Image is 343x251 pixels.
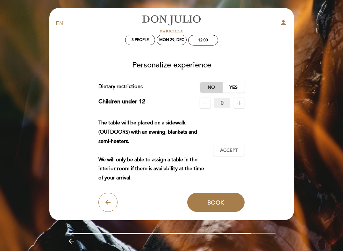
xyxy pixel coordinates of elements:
span: Book [207,199,224,206]
label: No [200,82,223,93]
div: Children under 12 [98,98,145,108]
label: Yes [222,82,245,93]
i: add [235,99,243,107]
i: remove [201,99,209,107]
button: person [280,19,287,29]
i: arrow_back [104,199,112,206]
span: Accept [220,147,238,154]
div: Mon 29, Dec [159,38,184,42]
i: person [280,19,287,26]
button: Accept [213,145,245,156]
span: Personalize experience [132,60,211,70]
i: arrow_backward [68,237,75,245]
div: The table will be placed on a sidewalk (OUTDOORS) with an awning, blankets and semi-heaters. We w... [98,118,213,183]
div: Dietary restrictions [98,82,200,93]
button: Book [187,193,245,212]
button: arrow_back [98,193,118,212]
a: [PERSON_NAME] [132,15,211,32]
span: 3 people [132,38,149,42]
div: 12:00 [198,38,208,43]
